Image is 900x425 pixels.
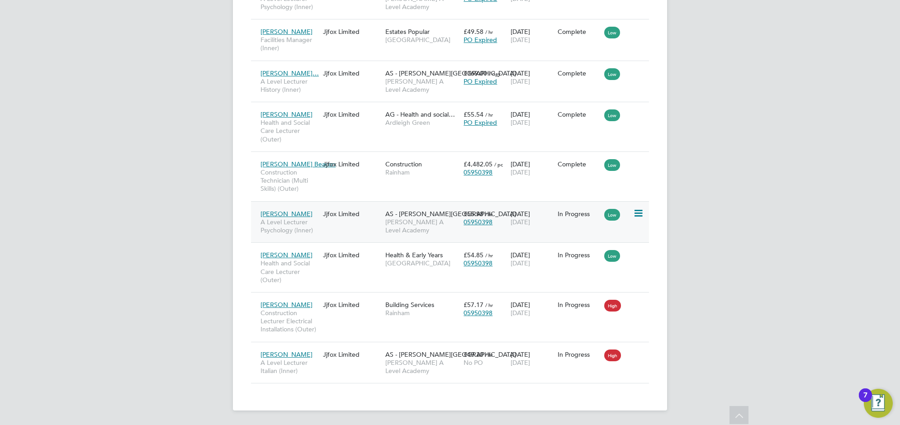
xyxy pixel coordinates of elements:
span: / hr [485,252,493,259]
span: [PERSON_NAME] [261,110,313,118]
span: PO Expired [464,118,497,127]
div: Jjfox Limited [321,23,383,40]
span: Ardleigh Green [385,118,459,127]
span: Construction Lecturer Electrical Installations (Outer) [261,309,318,334]
a: [PERSON_NAME] BeaconConstruction Technician (Multi Skills) (Outer)Jjfox LimitedConstructionRainha... [258,155,649,163]
div: [DATE] [508,156,555,181]
span: Estates Popular [385,28,430,36]
span: 05950398 [464,218,493,226]
span: £54.85 [464,251,483,259]
span: [PERSON_NAME] Beacon [261,160,336,168]
span: AS - [PERSON_NAME][GEOGRAPHIC_DATA] [385,210,516,218]
div: Complete [558,28,600,36]
div: Jjfox Limited [321,205,383,222]
div: [DATE] [508,346,555,371]
span: Health and Social Care Lecturer (Outer) [261,118,318,143]
span: / hr [485,28,493,35]
div: [DATE] [508,106,555,131]
span: [DATE] [511,218,530,226]
span: / hr [485,211,493,217]
div: Jjfox Limited [321,65,383,82]
span: A Level Lecturer Psychology (Inner) [261,218,318,234]
span: Rainham [385,309,459,317]
span: PO Expired [464,77,497,85]
div: Jjfox Limited [321,106,383,123]
span: / hr [485,351,493,358]
span: Low [604,68,620,80]
div: Jjfox Limited [321,346,383,363]
span: £55.54 [464,110,483,118]
a: [PERSON_NAME]Facilities Manager (Inner)Jjfox LimitedEstates Popular[GEOGRAPHIC_DATA]£49.58 / hrPO... [258,23,649,30]
div: [DATE] [508,65,555,90]
a: [PERSON_NAME]Construction Lecturer Electrical Installations (Outer)Jjfox LimitedBuilding Services... [258,296,649,303]
span: [PERSON_NAME] A Level Academy [385,359,459,375]
span: Health and Social Care Lecturer (Outer) [261,259,318,284]
a: [PERSON_NAME]…A Level Lecturer History (Inner)Jjfox LimitedAS - [PERSON_NAME][GEOGRAPHIC_DATA][PE... [258,64,649,72]
span: High [604,300,621,312]
span: AS - [PERSON_NAME][GEOGRAPHIC_DATA] [385,69,516,77]
span: Rainham [385,168,459,176]
span: [PERSON_NAME] [261,301,313,309]
a: [PERSON_NAME]A Level Lecturer Psychology (Inner)Jjfox LimitedAS - [PERSON_NAME][GEOGRAPHIC_DATA][... [258,205,649,212]
span: £49.58 [464,28,483,36]
span: [DATE] [511,168,530,176]
span: [DATE] [511,118,530,127]
span: £57.17 [464,301,483,309]
span: Construction [385,160,422,168]
div: [DATE] [508,296,555,321]
div: Jjfox Limited [321,156,383,173]
span: [DATE] [511,77,530,85]
span: AG - Health and social… [385,110,455,118]
a: [PERSON_NAME]Health and Social Care Lecturer (Outer)Jjfox LimitedAG - Health and social…Ardleigh ... [258,105,649,113]
div: Jjfox Limited [321,296,383,313]
span: Health & Early Years [385,251,443,259]
div: [DATE] [508,23,555,48]
div: In Progress [558,251,600,259]
div: Complete [558,160,600,168]
span: Low [604,27,620,38]
span: [DATE] [511,309,530,317]
span: A Level Lecturer Italian (Inner) [261,359,318,375]
button: Open Resource Center, 7 new notifications [864,389,893,418]
span: 05950398 [464,309,493,317]
span: Low [604,250,620,262]
span: [PERSON_NAME] A Level Academy [385,218,459,234]
span: [DATE] [511,359,530,367]
span: A Level Lecturer History (Inner) [261,77,318,94]
div: [DATE] [508,246,555,272]
div: Jjfox Limited [321,246,383,264]
span: PO Expired [464,36,497,44]
span: [PERSON_NAME] [261,210,313,218]
span: [PERSON_NAME] A Level Academy [385,77,459,94]
div: 7 [863,395,867,407]
span: Construction Technician (Multi Skills) (Outer) [261,168,318,193]
span: [PERSON_NAME] [261,350,313,359]
span: [GEOGRAPHIC_DATA] [385,259,459,267]
span: Low [604,209,620,221]
span: [DATE] [511,36,530,44]
span: [PERSON_NAME] [261,251,313,259]
span: 05950398 [464,168,493,176]
span: High [604,349,621,361]
span: / hr [485,111,493,118]
span: / day [489,70,501,77]
div: In Progress [558,210,600,218]
div: In Progress [558,350,600,359]
span: [GEOGRAPHIC_DATA] [385,36,459,44]
span: £4,482.05 [464,160,493,168]
div: Complete [558,69,600,77]
span: Low [604,109,620,121]
span: / hr [485,302,493,308]
span: £369.00 [464,69,487,77]
div: Complete [558,110,600,118]
span: [PERSON_NAME]… [261,69,319,77]
span: [DATE] [511,259,530,267]
span: Facilities Manager (Inner) [261,36,318,52]
span: Low [604,159,620,171]
span: 05950398 [464,259,493,267]
span: No PO [464,359,483,367]
span: [PERSON_NAME] [261,28,313,36]
span: £49.20 [464,350,483,359]
a: [PERSON_NAME]Health and Social Care Lecturer (Outer)Jjfox LimitedHealth & Early Years[GEOGRAPHIC_... [258,246,649,254]
span: AS - [PERSON_NAME][GEOGRAPHIC_DATA] [385,350,516,359]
